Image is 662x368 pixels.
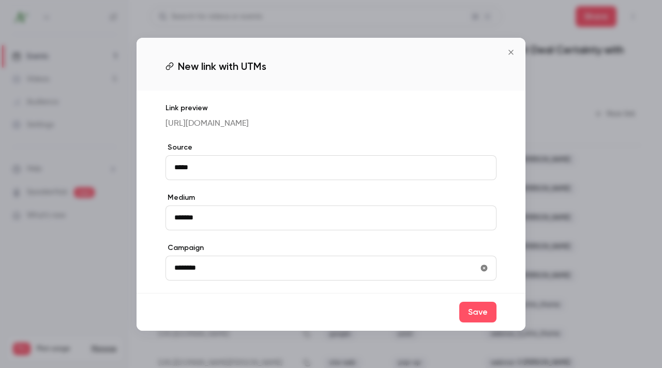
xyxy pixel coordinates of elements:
button: utmCampaign [476,260,492,276]
button: Save [459,302,496,322]
label: Campaign [165,243,496,253]
span: New link with UTMs [178,58,266,74]
p: [URL][DOMAIN_NAME] [165,117,496,130]
label: Source [165,142,496,153]
p: Link preview [165,103,496,113]
button: Close [501,42,521,63]
label: Medium [165,193,496,203]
